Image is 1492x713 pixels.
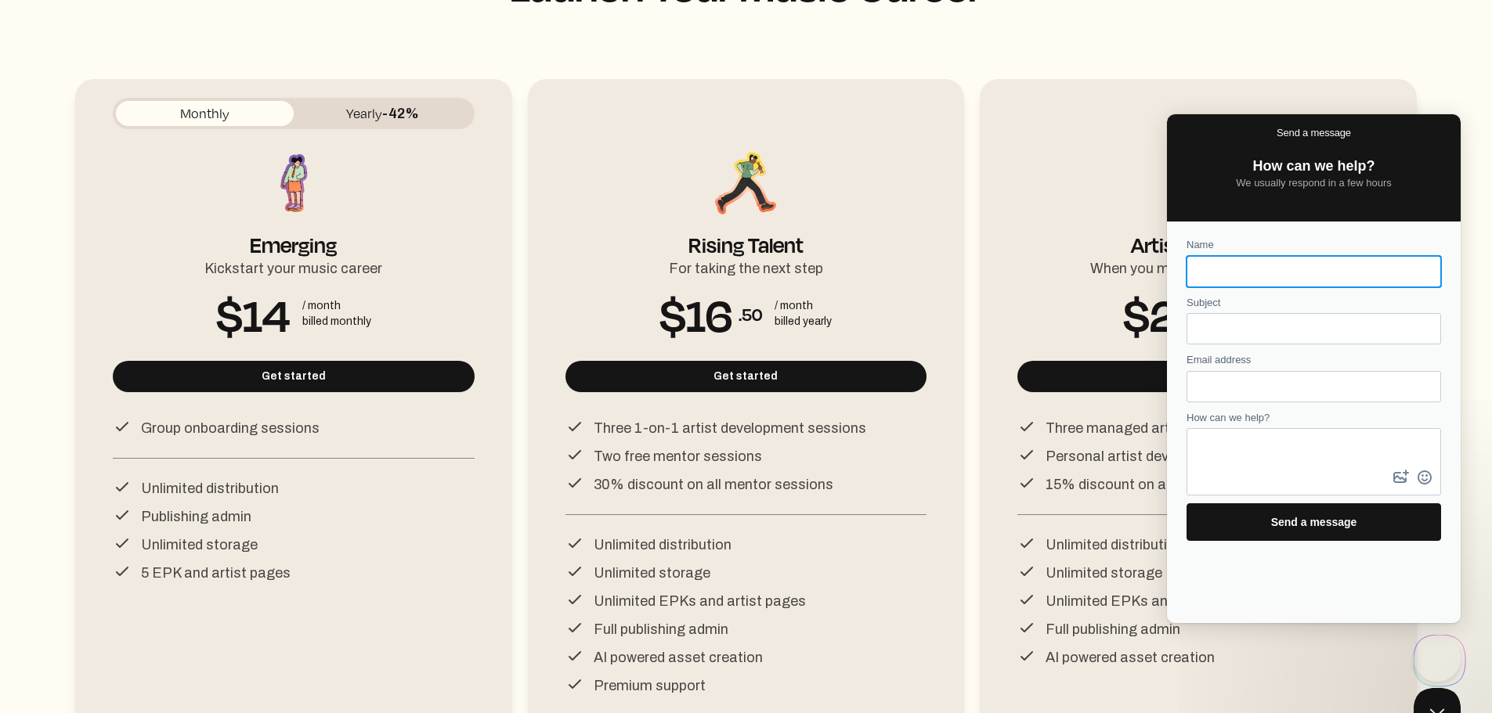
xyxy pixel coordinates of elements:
div: Artist Manager [1131,218,1266,251]
div: / month [302,298,371,314]
p: Publishing admin [141,506,251,528]
p: 15% discount on all mentor sessions [1046,474,1284,495]
div: Emerging [250,218,337,251]
p: Unlimited EPKs and artist pages [1046,590,1258,612]
p: Two free mentor sessions [594,445,762,467]
button: Monthly [116,101,294,126]
div: For taking the next step [669,251,823,279]
img: Rising Talent [710,148,781,218]
p: Three 1-on-1 artist development sessions [594,417,866,439]
div: When you manage several artists [1090,251,1307,279]
p: Unlimited storage [594,562,710,584]
p: Unlimited distribution [1046,534,1183,556]
span: $16 [659,301,732,326]
p: Full publishing admin [1046,618,1180,640]
p: Unlimited storage [1046,562,1162,584]
p: Unlimited distribution [594,534,732,556]
button: Get started [565,361,927,392]
span: -42% [382,106,419,121]
p: 5 EPK and artist pages [141,562,291,584]
button: Get started [1017,361,1379,392]
p: Three managed artist accounts [1046,417,1252,439]
button: Get started [113,361,475,392]
p: Group onboarding sessions [141,417,320,439]
div: Rising Talent [688,218,804,251]
iframe: Help Scout Beacon - Live Chat, Contact Form, and Knowledge Base [1167,114,1461,623]
p: Unlimited distribution [141,477,279,499]
div: / month [775,298,832,314]
p: Unlimited EPKs and artist pages [594,590,806,612]
span: $14 [216,301,290,326]
span: $20 [1123,301,1205,326]
p: Unlimited storage [141,534,258,556]
p: AI powered asset creation [1046,646,1215,668]
div: billed yearly [775,314,832,329]
span: .50 [739,301,762,326]
button: Yearly-42% [294,101,471,126]
p: Premium support [594,675,706,697]
p: 30% discount on all mentor sessions [594,474,833,495]
img: Artist Manager [1163,148,1234,218]
div: billed monthly [302,314,371,329]
p: Personal artist development manager [1046,445,1292,467]
p: Full publishing admin [594,618,728,640]
p: AI powered asset creation [594,646,763,668]
img: Emerging [258,148,329,218]
div: Kickstart your music career [204,251,382,279]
